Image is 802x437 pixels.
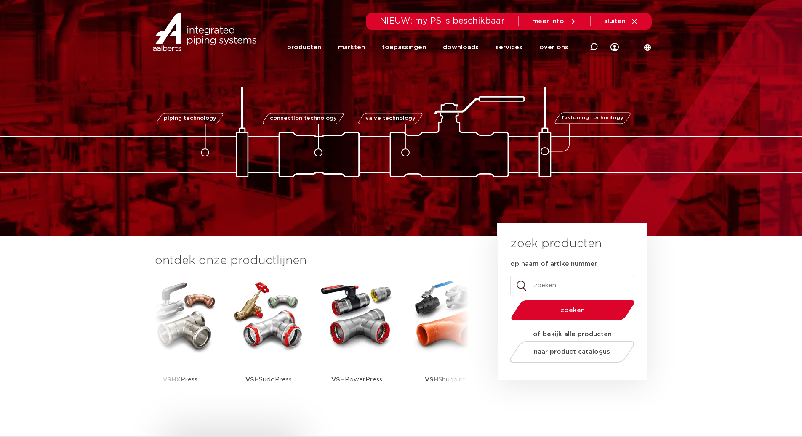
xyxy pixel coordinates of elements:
[562,116,623,121] span: fastening technology
[496,31,522,64] a: services
[507,341,637,363] a: naar product catalogus
[539,31,568,64] a: over ons
[408,278,483,406] a: VSHShurjoint
[331,376,345,383] strong: VSH
[382,31,426,64] a: toepassingen
[532,18,577,25] a: meer info
[604,18,638,25] a: sluiten
[510,236,602,252] h3: zoek producten
[365,116,416,121] span: valve technology
[245,353,292,406] p: SudoPress
[163,353,197,406] p: XPress
[269,116,336,121] span: connection technology
[163,376,176,383] strong: VSH
[231,278,306,406] a: VSHSudoPress
[510,260,597,268] label: op naam of artikelnummer
[287,31,568,64] nav: Menu
[507,299,638,321] button: zoeken
[319,278,395,406] a: VSHPowerPress
[534,349,610,355] span: naar product catalogus
[533,307,613,313] span: zoeken
[425,376,438,383] strong: VSH
[533,331,612,337] strong: of bekijk alle producten
[604,18,626,24] span: sluiten
[532,18,564,24] span: meer info
[331,353,382,406] p: PowerPress
[443,31,479,64] a: downloads
[164,116,216,121] span: piping technology
[510,276,634,295] input: zoeken
[155,252,469,269] h3: ontdek onze productlijnen
[287,31,321,64] a: producten
[142,278,218,406] a: VSHXPress
[425,353,466,406] p: Shurjoint
[338,31,365,64] a: markten
[245,376,259,383] strong: VSH
[380,17,505,25] span: NIEUW: myIPS is beschikbaar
